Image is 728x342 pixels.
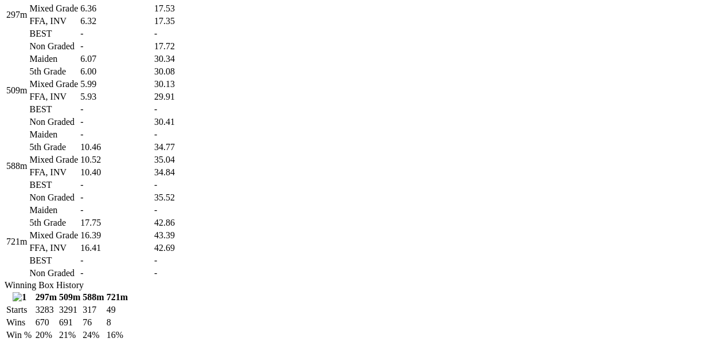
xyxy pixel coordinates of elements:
[29,3,79,14] td: Mixed Grade
[35,292,57,303] th: 297m
[154,154,214,166] td: 35.04
[154,141,214,153] td: 34.77
[29,255,79,266] td: BEST
[5,280,723,290] div: Winning Box History
[80,15,152,27] td: 6.32
[154,116,214,128] td: 30.41
[154,129,214,140] td: -
[80,116,152,128] td: -
[82,317,104,328] td: 76
[154,3,214,14] td: 17.53
[80,53,152,65] td: 6.07
[106,304,128,316] td: 49
[29,154,79,166] td: Mixed Grade
[35,317,57,328] td: 670
[154,268,214,279] td: -
[29,66,79,77] td: 5th Grade
[154,28,214,40] td: -
[29,53,79,65] td: Maiden
[154,217,214,229] td: 42.86
[58,292,81,303] th: 509m
[29,78,79,90] td: Mixed Grade
[29,205,79,216] td: Maiden
[58,304,81,316] td: 3291
[154,104,214,115] td: -
[29,167,79,178] td: FFA, INV
[29,91,79,103] td: FFA, INV
[29,15,79,27] td: FFA, INV
[13,292,26,302] img: 1
[6,129,28,203] td: 588m
[35,329,57,341] td: 20%
[80,41,152,52] td: -
[80,3,152,14] td: 6.36
[82,329,104,341] td: 24%
[82,304,104,316] td: 317
[154,91,214,103] td: 29.91
[6,304,34,316] td: Starts
[29,179,79,191] td: BEST
[80,167,152,178] td: 10.40
[6,317,34,328] td: Wins
[80,242,152,254] td: 16.41
[154,66,214,77] td: 30.08
[58,329,81,341] td: 21%
[154,230,214,241] td: 43.39
[29,28,79,40] td: BEST
[154,78,214,90] td: 30.13
[154,15,214,27] td: 17.35
[80,192,152,203] td: -
[106,317,128,328] td: 8
[80,104,152,115] td: -
[154,53,214,65] td: 30.34
[29,116,79,128] td: Non Graded
[29,129,79,140] td: Maiden
[106,292,128,303] th: 721m
[80,217,152,229] td: 17.75
[154,192,214,203] td: 35.52
[80,154,152,166] td: 10.52
[29,192,79,203] td: Non Graded
[154,179,214,191] td: -
[154,255,214,266] td: -
[6,53,28,128] td: 509m
[154,242,214,254] td: 42.69
[35,304,57,316] td: 3283
[58,317,81,328] td: 691
[154,205,214,216] td: -
[80,129,152,140] td: -
[80,230,152,241] td: 16.39
[29,104,79,115] td: BEST
[80,78,152,90] td: 5.99
[80,66,152,77] td: 6.00
[80,255,152,266] td: -
[106,329,128,341] td: 16%
[80,28,152,40] td: -
[29,268,79,279] td: Non Graded
[29,41,79,52] td: Non Graded
[29,230,79,241] td: Mixed Grade
[80,205,152,216] td: -
[29,242,79,254] td: FFA, INV
[80,179,152,191] td: -
[6,329,34,341] td: Win %
[80,141,152,153] td: 10.46
[29,217,79,229] td: 5th Grade
[154,41,214,52] td: 17.72
[80,268,152,279] td: -
[29,141,79,153] td: 5th Grade
[154,167,214,178] td: 34.84
[6,205,28,279] td: 721m
[80,91,152,103] td: 5.93
[82,292,104,303] th: 588m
